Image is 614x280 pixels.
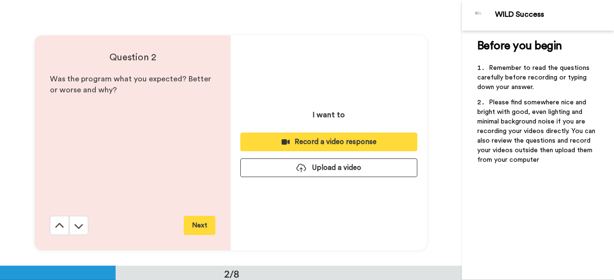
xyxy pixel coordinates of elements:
[240,158,417,177] button: Upload a video
[495,10,614,19] div: WILD Success
[240,133,417,151] button: Record a video response
[184,216,215,235] button: Next
[477,40,562,52] span: Before you begin
[50,75,213,94] span: Was the program what you expected? Better or worse and why?
[477,99,597,163] span: Please find somewhere nice and bright with good, even lighting and minimal background noise if yo...
[467,4,490,27] img: Profile Image
[477,65,591,90] span: Remember to read the questions carefully before recording or typing down your answer.
[313,109,345,121] p: I want to
[50,51,215,64] h4: Question 2
[248,137,410,147] div: Record a video response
